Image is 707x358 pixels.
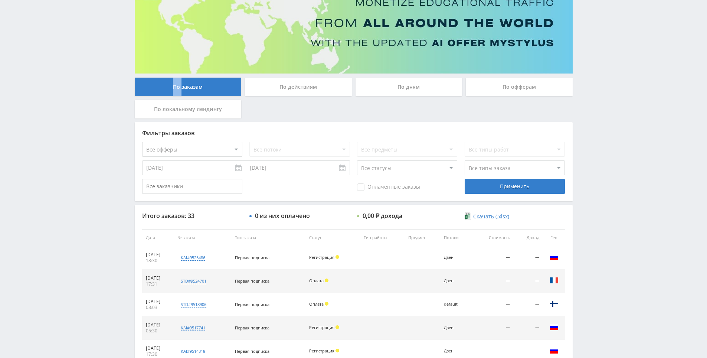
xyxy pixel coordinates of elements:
span: Первая подписка [235,302,269,307]
div: kai#9517741 [181,325,205,331]
div: std#9524701 [181,278,206,284]
div: 0 из них оплачено [255,212,310,219]
th: Доход [514,230,543,246]
div: По офферам [466,78,573,96]
td: — [472,293,514,316]
span: Холд [325,302,328,306]
img: fra.png [550,276,559,285]
div: std#9518906 [181,302,206,307]
div: 18:30 [146,258,170,264]
span: Холд [325,279,328,282]
img: xlsx [465,212,471,220]
div: По локальному лендингу [135,100,242,118]
div: Дзен [444,349,469,354]
th: Статус [305,230,360,246]
th: Гео [543,230,565,246]
div: По действиям [245,78,352,96]
span: Первая подписка [235,348,269,354]
div: Дзен [444,255,469,260]
div: [DATE] [146,299,170,305]
th: Тип заказа [231,230,305,246]
img: rus.png [550,323,559,332]
div: 08:03 [146,305,170,310]
span: Холд [336,325,339,329]
div: 17:30 [146,351,170,357]
div: Дзен [444,279,469,283]
td: — [472,270,514,293]
td: — [472,246,514,270]
span: Регистрация [309,348,334,354]
span: Первая подписка [235,325,269,331]
span: Регистрация [309,254,334,260]
span: Холд [336,255,339,259]
img: fin.png [550,299,559,308]
span: Первая подписка [235,278,269,284]
span: Холд [336,349,339,352]
div: [DATE] [146,322,170,328]
div: kai#9525486 [181,255,205,261]
input: Все заказчики [142,179,242,194]
span: Скачать (.xlsx) [473,214,509,219]
div: Дзен [444,325,469,330]
div: [DATE] [146,275,170,281]
a: Скачать (.xlsx) [465,213,509,220]
span: Оплаченные заказы [357,183,420,191]
th: Стоимость [472,230,514,246]
th: Предмет [405,230,440,246]
div: По дням [356,78,462,96]
div: [DATE] [146,252,170,258]
div: kai#9514318 [181,348,205,354]
td: — [514,293,543,316]
img: rus.png [550,253,559,261]
div: Фильтры заказов [142,130,565,136]
span: Оплата [309,278,324,283]
div: 05:30 [146,328,170,334]
div: default [444,302,469,307]
span: Оплата [309,301,324,307]
div: По заказам [135,78,242,96]
div: Итого заказов: 33 [142,212,242,219]
th: Потоки [440,230,472,246]
div: [DATE] [146,345,170,351]
td: — [472,316,514,340]
td: — [514,270,543,293]
div: 0,00 ₽ дохода [363,212,402,219]
div: 17:31 [146,281,170,287]
span: Первая подписка [235,255,269,260]
th: Тип работы [360,230,405,246]
th: № заказа [174,230,231,246]
span: Регистрация [309,325,334,330]
div: Применить [465,179,565,194]
th: Дата [142,230,174,246]
img: rus.png [550,346,559,355]
td: — [514,316,543,340]
td: — [514,246,543,270]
